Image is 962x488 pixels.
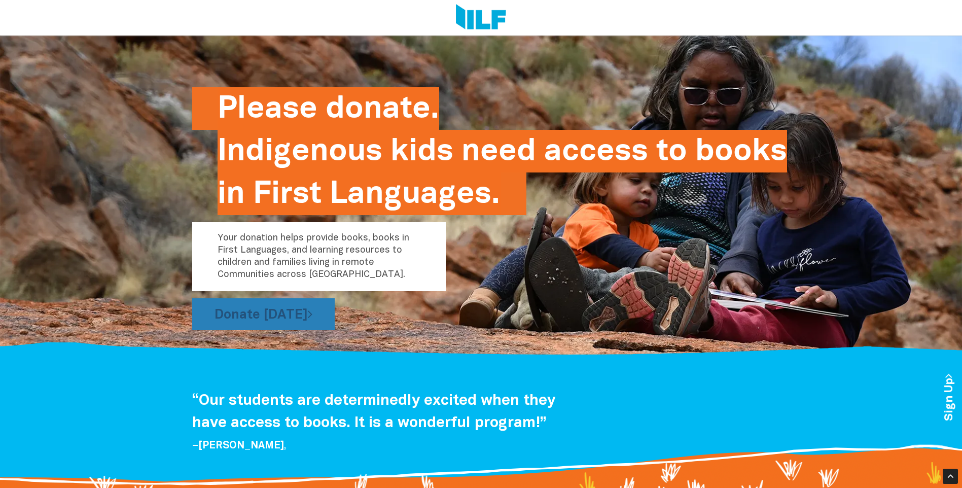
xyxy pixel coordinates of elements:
img: Logo [456,4,506,31]
p: Your donation helps provide books, books in First Languages, and learning resources to children a... [192,222,446,291]
p: – , [192,439,573,452]
div: Scroll Back to Top [943,469,958,484]
h2: Please donate. Indigenous kids need access to books in First Languages. [218,87,787,215]
a: Donate [DATE] [192,298,335,330]
h4: “Our students are determinedly excited when they have access to books. It is a wonderful program!” [192,390,573,434]
span: [PERSON_NAME] [198,441,284,450]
